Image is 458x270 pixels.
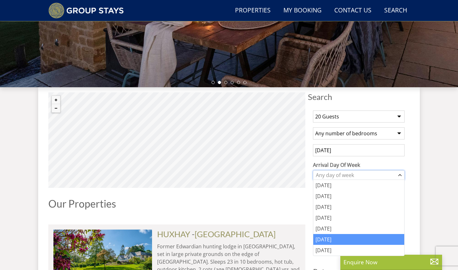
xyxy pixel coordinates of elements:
[313,191,404,202] div: [DATE]
[313,245,404,256] div: [DATE]
[52,96,60,104] button: Zoom in
[332,4,374,18] a: Contact Us
[48,3,124,18] img: Group Stays
[157,229,190,239] a: HUXHAY
[308,92,410,101] span: Search
[232,4,273,18] a: Properties
[195,229,276,239] a: [GEOGRAPHIC_DATA]
[382,4,410,18] a: Search
[313,223,404,234] div: [DATE]
[314,172,397,179] div: Any day of week
[313,144,405,156] input: Arrival Date
[313,212,404,223] div: [DATE]
[48,92,305,188] canvas: Map
[52,104,60,112] button: Zoom out
[281,4,324,18] a: My Booking
[313,161,405,169] label: Arrival Day Of Week
[313,202,404,212] div: [DATE]
[192,229,276,239] span: -
[313,170,405,180] div: Combobox
[313,234,404,245] div: [DATE]
[313,180,404,191] div: [DATE]
[343,258,439,266] p: Enquire Now
[48,198,305,209] h1: Our Properties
